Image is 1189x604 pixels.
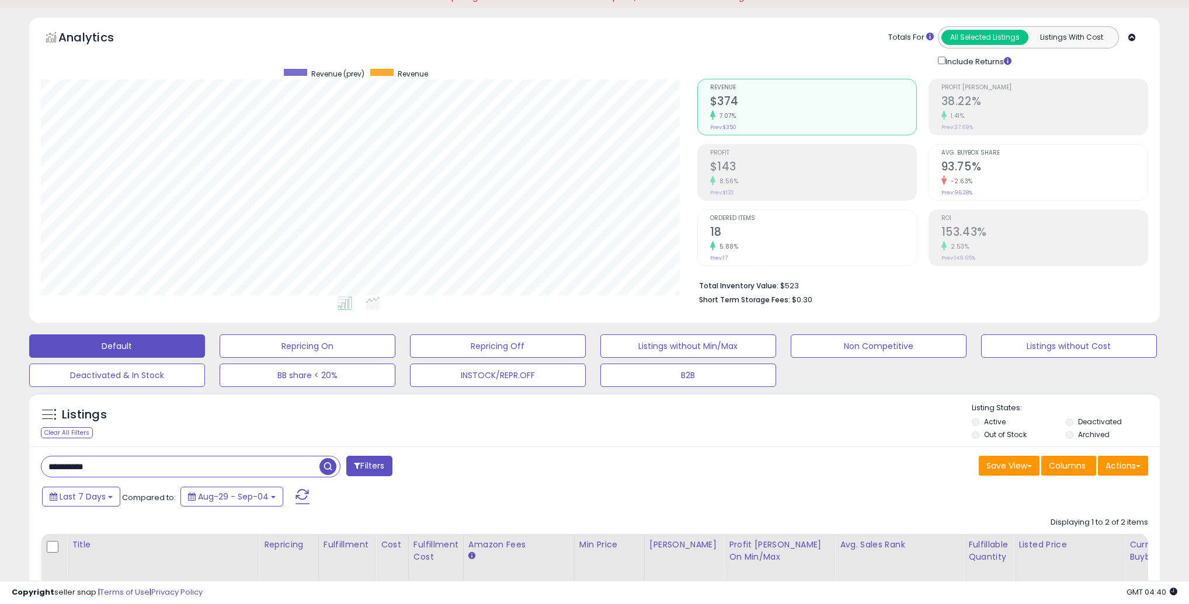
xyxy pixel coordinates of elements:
button: Aug-29 - Sep-04 [180,487,283,507]
small: Prev: 17 [710,254,728,261]
label: Archived [1078,430,1110,439]
small: Prev: $350 [710,124,736,131]
h5: Analytics [58,29,137,48]
button: Listings without Min/Max [600,334,776,358]
span: Revenue [710,85,916,91]
h5: Listings [62,407,107,423]
div: seller snap | | [12,587,203,598]
small: 2.53% [947,242,969,251]
b: Short Term Storage Fees: [699,295,790,305]
h2: 38.22% [941,95,1148,110]
div: Amazon Fees [468,539,569,551]
label: Out of Stock [984,430,1027,439]
button: BB share < 20% [220,364,395,387]
button: Listings without Cost [981,334,1157,358]
span: Columns [1049,460,1086,472]
span: Revenue (prev) [311,69,364,79]
div: Avg. Sales Rank [840,539,958,551]
span: Profit [PERSON_NAME] [941,85,1148,91]
button: Filters [346,456,392,476]
button: Repricing On [220,334,395,358]
span: Profit [710,150,916,156]
small: 1.41% [947,111,965,120]
strong: Copyright [12,586,54,598]
button: Last 7 Days [42,487,120,507]
div: Fulfillable Quantity [968,539,1009,563]
button: Columns [1041,456,1096,476]
small: Prev: $132 [710,189,734,196]
b: Total Inventory Value: [699,281,778,291]
div: Title [72,539,254,551]
div: Repricing [264,539,314,551]
span: Revenue [398,69,428,79]
h2: 93.75% [941,160,1148,176]
div: Listed Price [1018,539,1120,551]
li: $523 [699,278,1140,292]
span: Last 7 Days [60,491,106,502]
div: [PERSON_NAME] [649,539,719,551]
button: B2B [600,364,776,387]
div: Cost [381,539,404,551]
small: -2.63% [947,177,973,186]
button: INSTOCK/REPR.OFF [410,364,586,387]
div: Min Price [579,539,639,551]
h2: $143 [710,160,916,176]
span: Compared to: [122,492,176,503]
span: Ordered Items [710,215,916,222]
button: All Selected Listings [941,30,1028,45]
small: 5.88% [715,242,739,251]
div: Totals For [888,32,934,43]
span: Avg. Buybox Share [941,150,1148,156]
button: Actions [1098,456,1148,476]
div: Fulfillment [324,539,371,551]
span: 2025-09-12 04:40 GMT [1127,586,1177,598]
div: Fulfillment Cost [413,539,458,563]
small: 7.07% [715,111,736,120]
button: Non Competitive [791,334,967,358]
th: The percentage added to the cost of goods (COGS) that forms the calculator for Min & Max prices. [724,534,835,592]
button: Default [29,334,205,358]
button: Deactivated & In Stock [29,364,205,387]
small: Prev: 96.28% [941,189,972,196]
label: Deactivated [1078,417,1122,427]
p: Listing States: [972,403,1160,414]
label: Active [984,417,1006,427]
small: Amazon Fees. [468,551,475,561]
div: Displaying 1 to 2 of 2 items [1051,517,1148,528]
small: 8.56% [715,177,739,186]
button: Listings With Cost [1028,30,1115,45]
a: Terms of Use [100,586,150,598]
span: Aug-29 - Sep-04 [198,491,269,502]
button: Save View [979,456,1039,476]
h2: $374 [710,95,916,110]
a: Privacy Policy [151,586,203,598]
span: $0.30 [792,294,812,305]
h2: 153.43% [941,225,1148,241]
div: Include Returns [929,54,1025,68]
div: Clear All Filters [41,427,93,438]
small: Prev: 37.69% [941,124,973,131]
h2: 18 [710,225,916,241]
div: Profit [PERSON_NAME] on Min/Max [729,539,830,563]
small: Prev: 149.65% [941,254,975,261]
button: Repricing Off [410,334,586,358]
span: ROI [941,215,1148,222]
